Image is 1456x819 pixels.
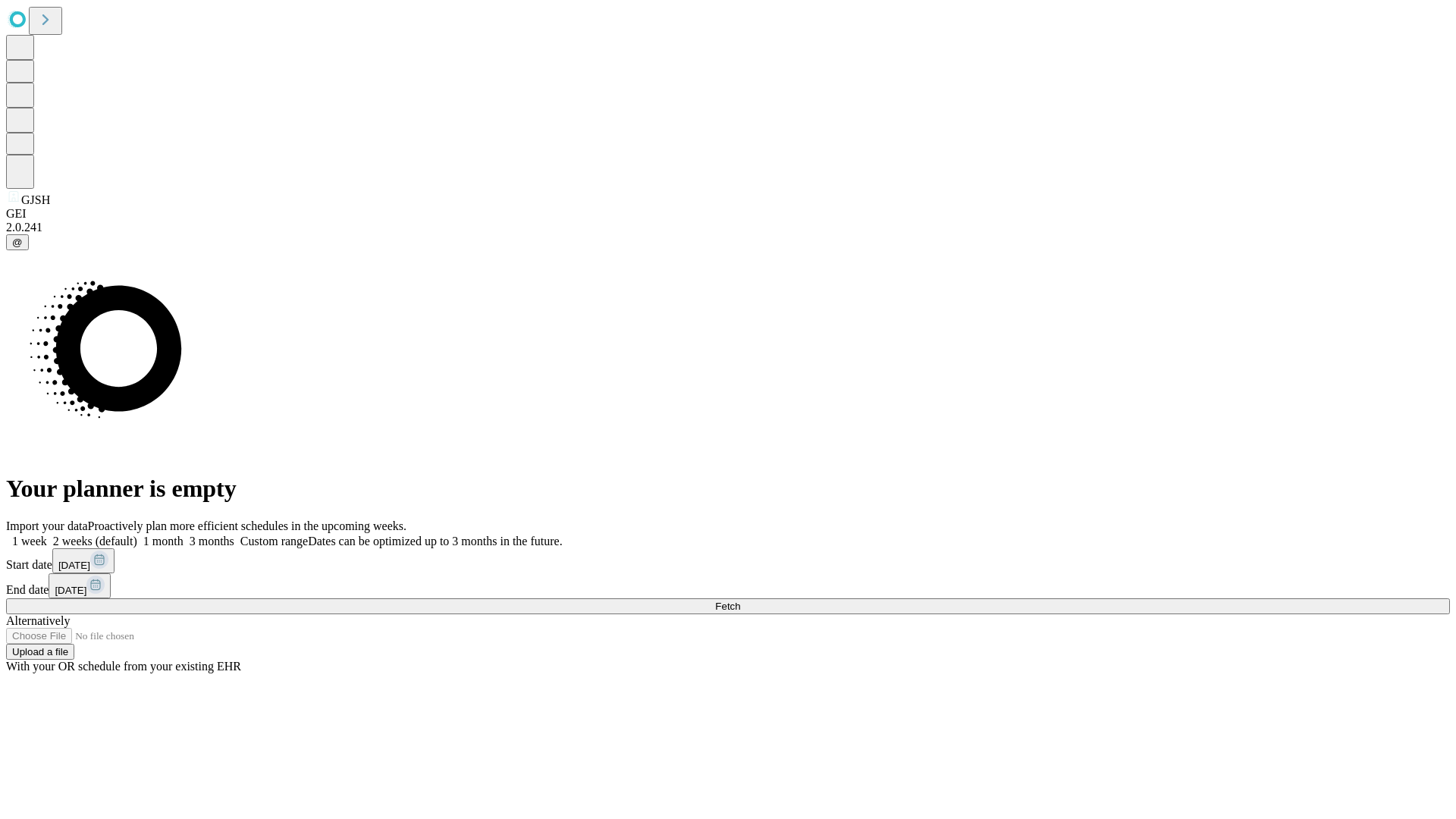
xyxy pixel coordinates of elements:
span: GJSH [21,193,50,206]
div: 2.0.241 [6,221,1450,234]
button: Fetch [6,598,1450,614]
h1: Your planner is empty [6,475,1450,503]
button: [DATE] [52,548,115,573]
span: Dates can be optimized up to 3 months in the future. [308,535,562,548]
div: End date [6,573,1450,598]
span: With your OR schedule from your existing EHR [6,660,241,673]
span: [DATE] [55,585,86,596]
span: [DATE] [58,560,90,571]
span: Fetch [715,601,740,612]
span: 3 months [190,535,234,548]
button: Upload a file [6,644,74,660]
button: [DATE] [49,573,111,598]
span: Custom range [240,535,308,548]
span: @ [12,237,23,248]
span: Proactively plan more efficient schedules in the upcoming weeks. [88,519,406,532]
span: Import your data [6,519,88,532]
div: Start date [6,548,1450,573]
span: 2 weeks (default) [53,535,137,548]
span: Alternatively [6,614,70,627]
div: GEI [6,207,1450,221]
span: 1 month [143,535,184,548]
button: @ [6,234,29,250]
span: 1 week [12,535,47,548]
